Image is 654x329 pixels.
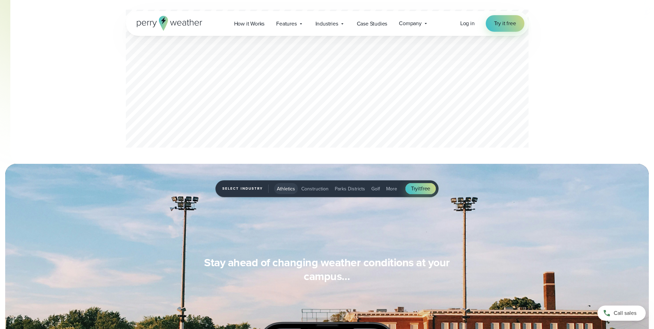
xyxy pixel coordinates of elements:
[405,183,436,194] a: Tryitfree
[222,185,269,193] span: Select Industry
[371,185,380,192] span: Golf
[399,19,422,28] span: Company
[276,20,296,28] span: Features
[486,15,524,32] a: Try it free
[332,183,368,194] button: Parks Districts
[274,183,298,194] button: Athletics
[195,256,460,283] h3: Stay ahead of changing weather conditions at your campus…
[418,185,421,192] span: it
[357,20,388,28] span: Case Studies
[299,183,331,194] button: Construction
[126,10,529,150] div: slideshow
[234,20,265,28] span: How it Works
[460,19,475,27] span: Log in
[369,183,383,194] button: Golf
[228,17,271,31] a: How it Works
[386,185,397,192] span: More
[277,185,295,192] span: Athletics
[383,183,400,194] button: More
[614,309,636,317] span: Call sales
[351,17,393,31] a: Case Studies
[411,185,430,193] span: Try free
[460,19,475,28] a: Log in
[335,185,365,192] span: Parks Districts
[315,20,338,28] span: Industries
[597,306,646,321] a: Call sales
[301,185,329,192] span: Construction
[126,10,529,150] div: 2 of 3
[494,19,516,28] span: Try it free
